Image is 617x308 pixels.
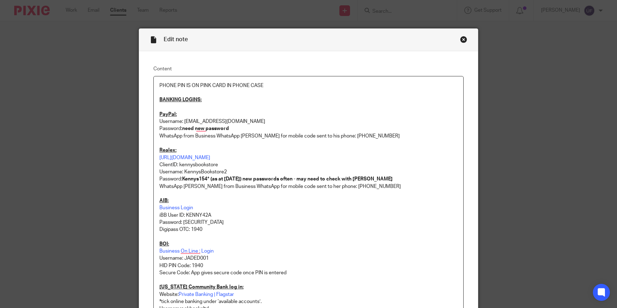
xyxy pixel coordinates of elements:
[159,212,458,219] p: iBB User ID: KENNY42A
[159,262,458,269] p: HID PIN Code: 1940
[182,126,229,131] strong: need new password
[460,36,467,43] div: Close this dialog window
[159,205,193,210] a: Business Login
[159,118,458,125] p: Username: [EMAIL_ADDRESS][DOMAIN_NAME]
[159,168,458,175] p: Username: KennysBookstore2
[159,255,458,262] p: Username: JADED001
[159,291,458,298] p: Website:
[159,148,176,153] u: Realex:
[159,82,458,89] p: PHONE PIN IS ON PINK CARD IN PHONE CASE
[159,269,458,276] p: Secure Code: App gives secure code once PIN is entered
[159,155,210,160] a: [URL][DOMAIN_NAME]
[159,97,202,102] u: BANKING LOGINS:
[159,175,458,183] p: Password:
[164,37,188,42] span: Edit note
[159,242,169,247] u: BOI:
[159,219,458,226] p: Password: [SECURITY_DATA]
[179,292,234,297] a: Private Banking | Flagstar
[159,133,458,140] p: WhatsApp from Business WhatsApp [PERSON_NAME] for mobile code sent to his phone: [PHONE_NUMBER]
[159,226,458,233] p: Digipass OTC: 1940
[159,112,177,117] u: PayPal:
[159,298,458,305] p: *tick online banking under ‘available accounts’.
[182,177,393,182] strong: Kennys154* (as at [DATE]) new passwords often - may need to check with [PERSON_NAME]
[159,285,244,290] u: [US_STATE] Community Bank log in:
[159,249,214,254] a: Business On Line : Login
[159,198,169,203] u: AIB:
[159,125,458,132] p: Password:
[159,183,458,190] p: WhatsApp [PERSON_NAME] from Business WhatsApp for mobile code sent to her phone: [PHONE_NUMBER]
[153,65,464,72] label: Content
[159,161,458,168] p: ClientID: kennysbookstore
